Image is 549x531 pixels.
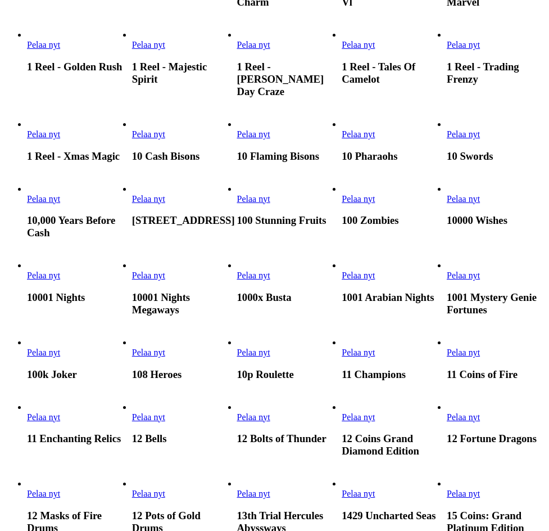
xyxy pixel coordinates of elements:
[342,119,439,163] article: 10 Pharaohs
[27,271,60,280] span: Pelaa nyt
[27,194,60,204] a: 10,000 Years Before Cash
[132,150,230,163] h3: 10 Cash Bisons
[237,129,270,139] a: 10 Flaming Bisons
[342,412,375,422] span: Pelaa nyt
[342,61,439,85] h3: 1 Reel - Tales Of Camelot
[447,61,545,85] h3: 1 Reel - Trading Frenzy
[132,271,165,280] a: 10001 Nights Megaways
[447,129,480,139] a: 10 Swords
[447,433,545,445] h3: 12 Fortune Dragons
[237,348,270,357] a: 10p Roulette
[237,368,335,381] h3: 10p Roulette
[27,194,60,204] span: Pelaa nyt
[132,489,165,498] a: 12 Pots of Gold Drums
[132,291,230,316] h3: 10001 Nights Megaways
[447,348,480,357] span: Pelaa nyt
[342,510,439,522] h3: 1429 Uncharted Seas
[342,129,375,139] a: 10 Pharaohs
[27,129,60,139] span: Pelaa nyt
[447,30,545,85] article: 1 Reel - Trading Frenzy
[237,260,335,304] article: 1000x Busta
[237,119,335,163] article: 10 Flaming Bisons
[342,194,375,204] span: Pelaa nyt
[237,489,270,498] span: Pelaa nyt
[27,348,60,357] a: 100k Joker
[447,412,480,422] a: 12 Fortune Dragons
[27,119,125,163] article: 1 Reel - Xmas Magic
[237,40,270,49] span: Pelaa nyt
[237,30,335,98] article: 1 Reel - Patrick's Day Craze
[237,194,270,204] span: Pelaa nyt
[447,129,480,139] span: Pelaa nyt
[237,150,335,163] h3: 10 Flaming Bisons
[132,129,165,139] a: 10 Cash Bisons
[237,129,270,139] span: Pelaa nyt
[132,337,230,381] article: 108 Heroes
[132,271,165,280] span: Pelaa nyt
[237,337,335,381] article: 10p Roulette
[27,184,125,240] article: 10,000 Years Before Cash
[237,214,335,227] h3: 100 Stunning Fruits
[132,214,230,227] h3: [STREET_ADDRESS]
[342,337,439,381] article: 11 Champions
[342,260,439,304] article: 1001 Arabian Nights
[342,479,439,522] article: 1429 Uncharted Seas
[342,271,375,280] a: 1001 Arabian Nights
[447,271,480,280] span: Pelaa nyt
[342,291,439,304] h3: 1001 Arabian Nights
[132,368,230,381] h3: 108 Heroes
[27,412,60,422] a: 11 Enchanting Relics
[342,348,375,357] span: Pelaa nyt
[447,194,480,204] span: Pelaa nyt
[342,194,375,204] a: 100 Zombies
[27,40,60,49] a: 1 Reel - Golden Rush
[237,271,270,280] a: 1000x Busta
[27,271,60,280] a: 10001 Nights
[342,214,439,227] h3: 100 Zombies
[447,291,545,316] h3: 1001 Mystery Genie Fortunes
[27,337,125,381] article: 100k Joker
[132,194,165,204] span: Pelaa nyt
[342,40,375,49] a: 1 Reel - Tales Of Camelot
[447,40,480,49] a: 1 Reel - Trading Frenzy
[237,40,270,49] a: 1 Reel - Patrick's Day Craze
[447,489,480,498] a: 15 Coins: Grand Platinum Edition
[237,412,270,422] a: 12 Bolts of Thunder
[132,184,230,227] article: 100 Joker Staxx
[27,150,125,163] h3: 1 Reel - Xmas Magic
[237,61,335,98] h3: 1 Reel - [PERSON_NAME] Day Craze
[132,348,165,357] span: Pelaa nyt
[27,402,125,445] article: 11 Enchanting Relics
[342,40,375,49] span: Pelaa nyt
[132,129,165,139] span: Pelaa nyt
[447,489,480,498] span: Pelaa nyt
[27,40,60,49] span: Pelaa nyt
[237,433,335,445] h3: 12 Bolts of Thunder
[132,412,165,422] a: 12 Bells
[27,489,60,498] span: Pelaa nyt
[447,260,545,316] article: 1001 Mystery Genie Fortunes
[27,489,60,498] a: 12 Masks of Fire Drums
[342,433,439,457] h3: 12 Coins Grand Diamond Edition
[342,368,439,381] h3: 11 Champions
[237,194,270,204] a: 100 Stunning Fruits
[447,194,480,204] a: 10000 Wishes
[237,402,335,445] article: 12 Bolts of Thunder
[237,184,335,227] article: 100 Stunning Fruits
[447,348,480,357] a: 11 Coins of Fire
[237,489,270,498] a: 13th Trial Hercules Abyssways
[27,129,60,139] a: 1 Reel - Xmas Magic
[27,61,125,73] h3: 1 Reel - Golden Rush
[342,489,375,498] span: Pelaa nyt
[132,119,230,163] article: 10 Cash Bisons
[342,129,375,139] span: Pelaa nyt
[132,260,230,316] article: 10001 Nights Megaways
[132,30,230,85] article: 1 Reel - Majestic Spirit
[132,194,165,204] a: 100 Joker Staxx
[237,291,335,304] h3: 1000x Busta
[342,348,375,357] a: 11 Champions
[27,368,125,381] h3: 100k Joker
[342,271,375,280] span: Pelaa nyt
[447,368,545,381] h3: 11 Coins of Fire
[132,489,165,498] span: Pelaa nyt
